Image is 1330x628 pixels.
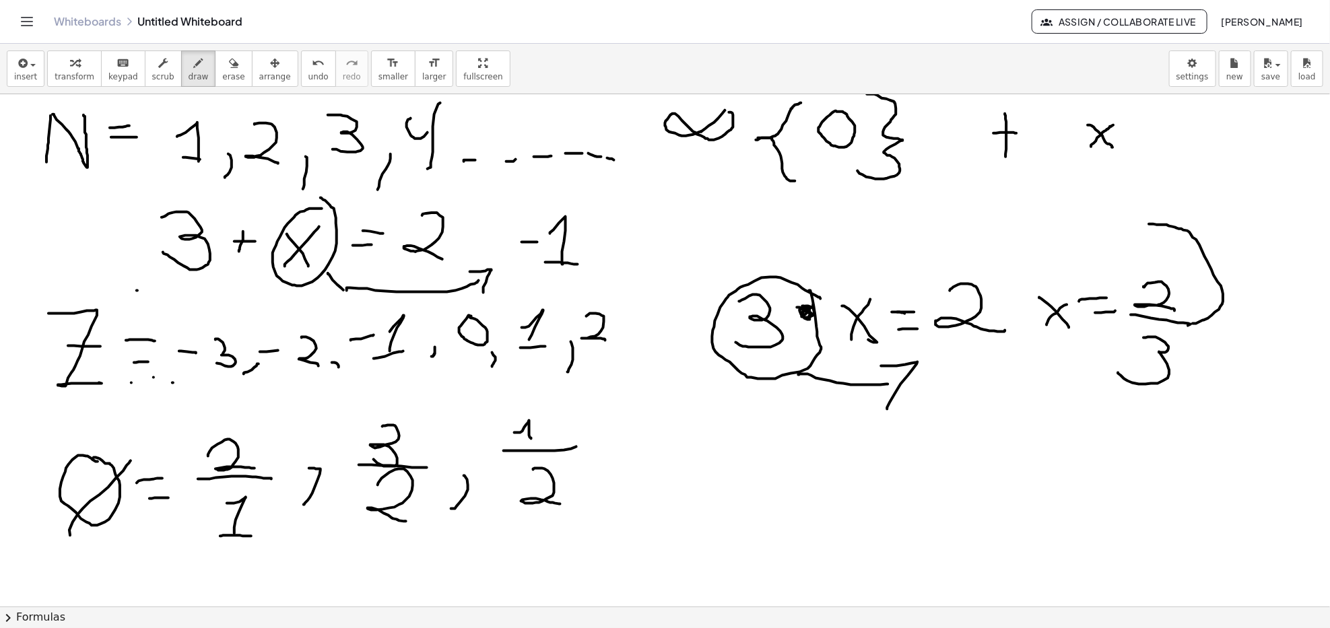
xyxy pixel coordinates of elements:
[1169,50,1216,87] button: settings
[1291,50,1323,87] button: load
[222,72,244,81] span: erase
[1210,9,1314,34] button: [PERSON_NAME]
[1032,9,1207,34] button: Assign / Collaborate Live
[1043,15,1196,28] span: Assign / Collaborate Live
[1226,72,1243,81] span: new
[301,50,336,87] button: undoundo
[14,72,37,81] span: insert
[335,50,368,87] button: redoredo
[189,72,209,81] span: draw
[463,72,502,81] span: fullscreen
[378,72,408,81] span: smaller
[108,72,138,81] span: keypad
[387,55,399,71] i: format_size
[371,50,415,87] button: format_sizesmaller
[1298,72,1316,81] span: load
[1176,72,1209,81] span: settings
[456,50,510,87] button: fullscreen
[145,50,182,87] button: scrub
[308,72,329,81] span: undo
[152,72,174,81] span: scrub
[312,55,325,71] i: undo
[343,72,361,81] span: redo
[1221,15,1303,28] span: [PERSON_NAME]
[54,15,121,28] a: Whiteboards
[7,50,44,87] button: insert
[215,50,252,87] button: erase
[415,50,453,87] button: format_sizelarger
[117,55,129,71] i: keyboard
[1254,50,1288,87] button: save
[181,50,216,87] button: draw
[101,50,145,87] button: keyboardkeypad
[252,50,298,87] button: arrange
[259,72,291,81] span: arrange
[55,72,94,81] span: transform
[428,55,440,71] i: format_size
[47,50,102,87] button: transform
[1261,72,1280,81] span: save
[16,11,38,32] button: Toggle navigation
[345,55,358,71] i: redo
[422,72,446,81] span: larger
[1219,50,1251,87] button: new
